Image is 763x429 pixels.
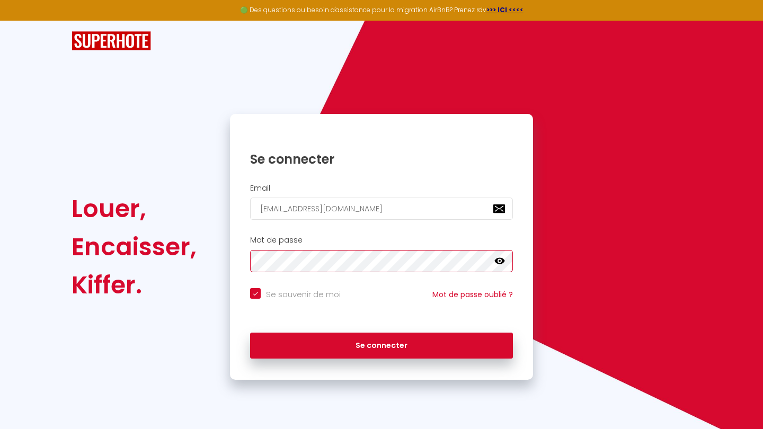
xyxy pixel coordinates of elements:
[72,266,197,304] div: Kiffer.
[250,333,513,359] button: Se connecter
[72,228,197,266] div: Encaisser,
[250,198,513,220] input: Ton Email
[72,190,197,228] div: Louer,
[250,236,513,245] h2: Mot de passe
[250,184,513,193] h2: Email
[250,151,513,167] h1: Se connecter
[432,289,513,300] a: Mot de passe oublié ?
[486,5,524,14] a: >>> ICI <<<<
[72,31,151,51] img: SuperHote logo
